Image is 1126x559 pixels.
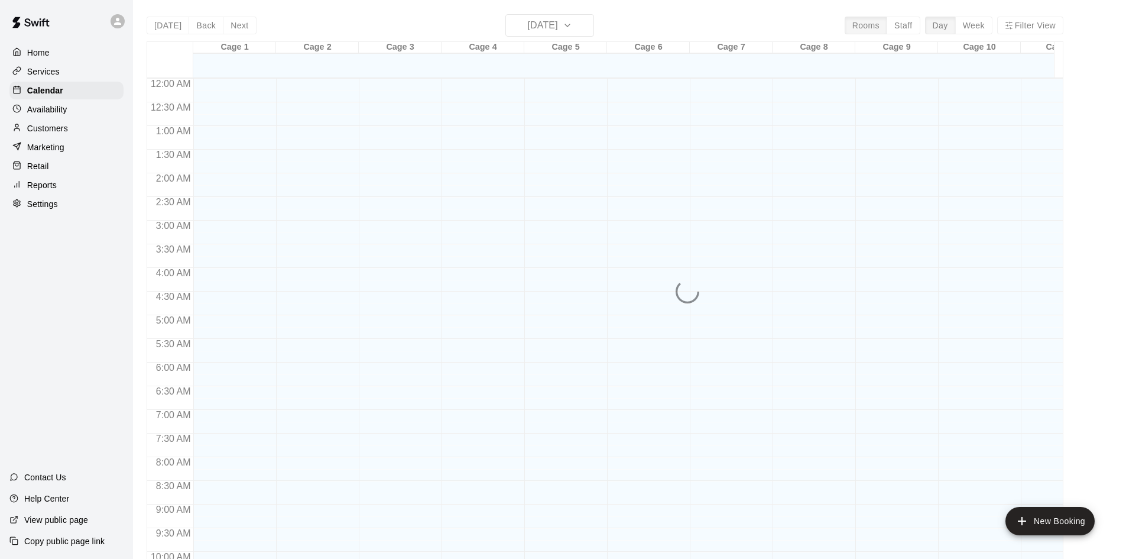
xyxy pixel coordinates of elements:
[276,42,359,53] div: Cage 2
[24,471,66,483] p: Contact Us
[153,126,194,136] span: 1:00 AM
[9,63,124,80] a: Services
[27,47,50,59] p: Home
[27,160,49,172] p: Retail
[9,82,124,99] a: Calendar
[153,268,194,278] span: 4:00 AM
[9,119,124,137] a: Customers
[24,514,88,526] p: View public page
[9,101,124,118] a: Availability
[148,79,194,89] span: 12:00 AM
[153,292,194,302] span: 4:30 AM
[1005,507,1095,535] button: add
[27,104,67,115] p: Availability
[153,410,194,420] span: 7:00 AM
[27,66,60,77] p: Services
[607,42,690,53] div: Cage 6
[153,244,194,254] span: 3:30 AM
[524,42,607,53] div: Cage 5
[153,386,194,396] span: 6:30 AM
[9,138,124,156] a: Marketing
[153,363,194,373] span: 6:00 AM
[9,176,124,194] a: Reports
[27,85,63,96] p: Calendar
[27,141,64,153] p: Marketing
[773,42,855,53] div: Cage 8
[153,528,194,538] span: 9:30 AM
[27,179,57,191] p: Reports
[938,42,1021,53] div: Cage 10
[153,197,194,207] span: 2:30 AM
[193,42,276,53] div: Cage 1
[9,44,124,62] a: Home
[27,198,58,210] p: Settings
[153,315,194,325] span: 5:00 AM
[153,505,194,515] span: 9:00 AM
[148,102,194,112] span: 12:30 AM
[9,157,124,175] a: Retail
[359,42,442,53] div: Cage 3
[855,42,938,53] div: Cage 9
[153,150,194,160] span: 1:30 AM
[24,493,69,505] p: Help Center
[153,457,194,467] span: 8:00 AM
[24,535,105,547] p: Copy public page link
[153,434,194,444] span: 7:30 AM
[153,339,194,349] span: 5:30 AM
[442,42,524,53] div: Cage 4
[153,481,194,491] span: 8:30 AM
[153,173,194,183] span: 2:00 AM
[27,122,68,134] p: Customers
[9,195,124,213] a: Settings
[1021,42,1104,53] div: Cage 11
[690,42,773,53] div: Cage 7
[153,221,194,231] span: 3:00 AM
